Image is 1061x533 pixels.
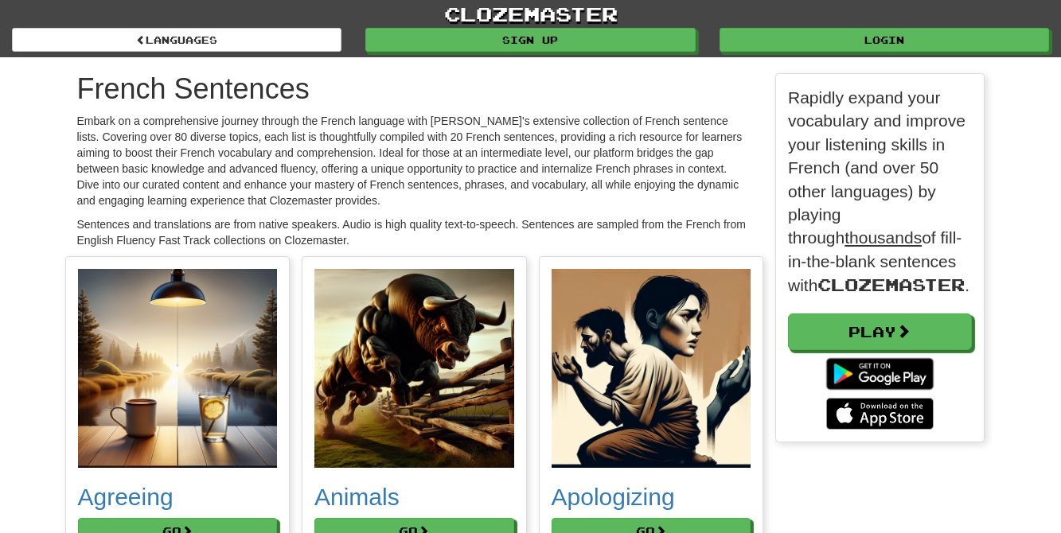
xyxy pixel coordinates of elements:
[77,73,752,105] h1: French Sentences
[12,28,341,52] a: Languages
[826,398,934,430] img: Download_on_the_App_Store_Badge_US-UK_135x40-25178aeef6eb6b83b96f5f2d004eda3bffbb37122de64afbaef7...
[817,274,965,294] span: Clozemaster
[552,269,751,469] img: 361711e4-40f5-48f2-bb49-2c1ac33148b7.small.png
[552,484,751,510] h2: Apologizing
[77,113,752,208] p: Embark on a comprehensive journey through the French language with [PERSON_NAME]'s extensive coll...
[788,313,972,350] a: Play
[845,228,922,247] u: thousands
[818,350,942,398] img: Get it on Google Play
[77,216,752,248] p: Sentences and translations are from native speakers. Audio is high quality text-to-speech. Senten...
[788,86,972,298] p: Rapidly expand your vocabulary and improve your listening skills in French (and over 50 other lan...
[314,484,514,510] h2: Animals
[365,28,695,52] a: Sign up
[78,484,278,510] h2: Agreeing
[720,28,1049,52] a: Login
[314,269,514,469] img: 7bf5c0e4-b905-4040-aef1-5617776ce8b8.small.png
[78,269,278,469] img: 7bc4680e-2a63-4bef-a24f-7b845dfb07ff.small.png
